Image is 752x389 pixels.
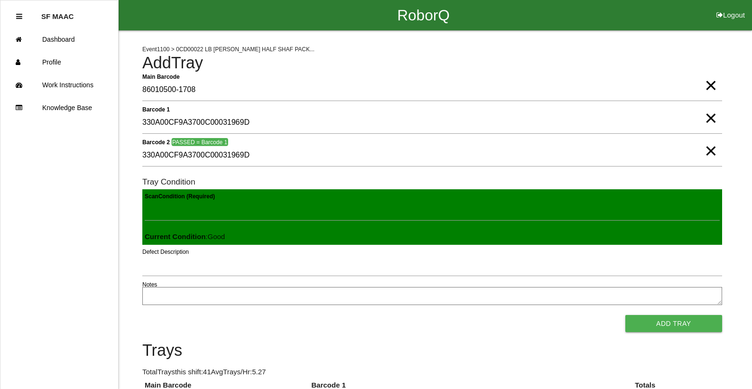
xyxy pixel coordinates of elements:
span: Clear Input [705,66,717,85]
label: Defect Description [142,248,189,256]
b: Main Barcode [142,73,180,80]
b: Scan Condition (Required) [145,193,215,200]
span: : Good [145,232,225,241]
div: Close [16,5,22,28]
b: Barcode 2 [142,139,170,145]
h4: Trays [142,342,722,360]
span: PASSED = Barcode 1 [171,138,228,146]
b: Barcode 1 [142,106,170,112]
span: Event 1100 > 0CD00022 LB [PERSON_NAME] HALF SHAF PACK... [142,46,315,53]
h6: Tray Condition [142,177,722,186]
input: Required [142,79,722,101]
b: Current Condition [145,232,205,241]
a: Dashboard [0,28,118,51]
span: Clear Input [705,132,717,151]
a: Profile [0,51,118,74]
a: Work Instructions [0,74,118,96]
p: Total Trays this shift: 41 Avg Trays /Hr: 5.27 [142,367,722,378]
label: Notes [142,280,157,289]
h4: Add Tray [142,54,722,72]
button: Add Tray [625,315,722,332]
a: Knowledge Base [0,96,118,119]
span: Clear Input [705,99,717,118]
p: SF MAAC [41,5,74,20]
